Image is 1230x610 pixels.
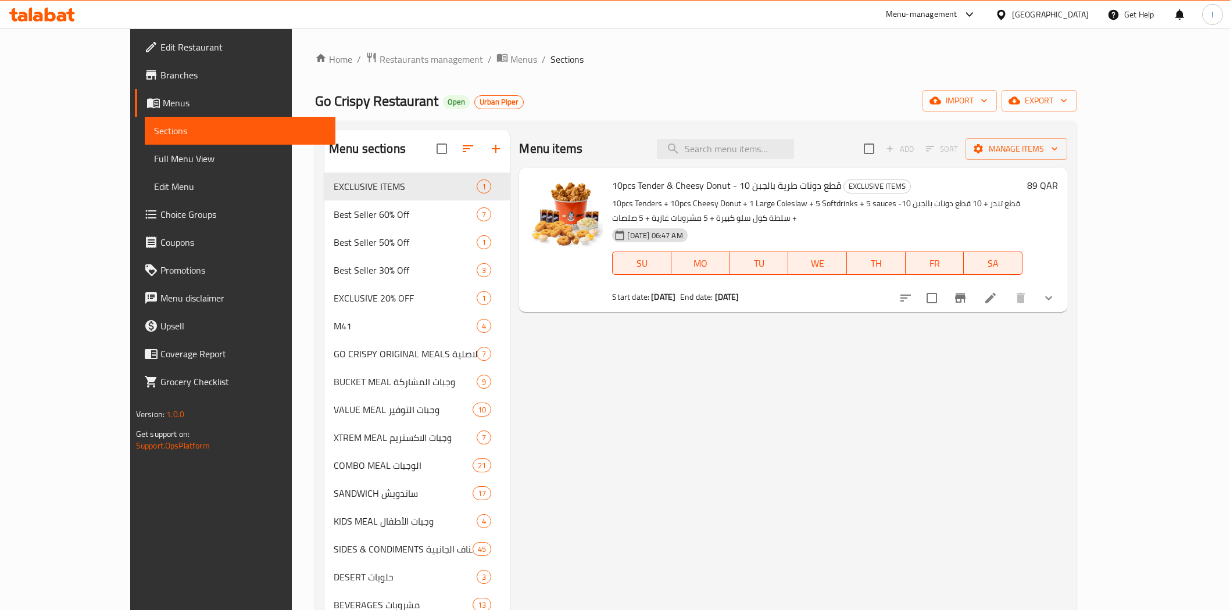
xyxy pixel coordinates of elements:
span: VALUE MEAL وجبات التوفير [334,403,473,417]
a: Promotions [135,256,335,284]
div: DESERT حلويات3 [324,563,510,591]
span: 10pcs Tender & Cheesy Donut - 10 قطع دونات طرية بالجبن [612,177,841,194]
button: TU [730,252,789,275]
div: items [477,263,491,277]
span: Best Seller 60% Off [334,207,477,221]
span: 1 [477,293,491,304]
div: items [477,430,491,444]
div: EXCLUSIVE ITEMS [334,180,477,193]
span: Version: [136,407,165,422]
span: Menus [163,96,326,110]
b: [DATE] [715,289,739,304]
button: SU [612,252,671,275]
a: Coverage Report [135,340,335,368]
input: search [657,139,794,159]
span: 1 [477,181,491,192]
p: 10pcs Tenders + 10pcs Cheesy Donut + 1 Large Coleslaw + 5 Softdrinks + 5 sauces -10 قطع تندر + 10... [612,196,1022,225]
span: Sort sections [454,135,482,163]
span: 4 [477,516,491,527]
div: [GEOGRAPHIC_DATA] [1012,8,1089,21]
a: Sections [145,117,335,145]
button: Manage items [966,138,1067,160]
span: 3 [477,572,491,583]
div: Open [443,95,470,109]
span: SA [968,255,1018,272]
a: Full Menu View [145,145,335,173]
div: items [473,403,491,417]
span: Grocery Checklist [160,375,326,389]
span: Manage items [975,142,1058,156]
span: 1.0.0 [166,407,184,422]
span: 10 [473,404,491,415]
div: EXCLUSIVE ITEMS1 [324,173,510,200]
button: SA [964,252,1022,275]
a: Grocery Checklist [135,368,335,396]
div: COMBO MEAL الوجبات21 [324,451,510,479]
span: 7 [477,432,491,443]
span: KIDS MEAL وجبات الأطفال [334,514,477,528]
span: Branches [160,68,326,82]
span: SANDWICH ساندويش [334,486,473,500]
h2: Menu items [519,140,582,157]
button: import [922,90,997,112]
svg: Show Choices [1042,291,1056,305]
span: GO CRISPY ORIGINAL MEALS وجبات جو كرسبي الاصلية [334,347,477,361]
span: Sections [550,52,584,66]
span: TU [735,255,784,272]
div: items [477,207,491,221]
span: M41 [334,319,477,333]
span: Sections [154,124,326,138]
button: TH [847,252,906,275]
span: Full Menu View [154,152,326,166]
span: Open [443,97,470,107]
span: EXCLUSIVE ITEMS [844,180,910,193]
span: SIDES & CONDIMENTS الاصناف الجانبية [334,542,473,556]
b: [DATE] [651,289,675,304]
div: items [477,291,491,305]
a: Support.OpsPlatform [136,438,210,453]
button: Branch-specific-item [946,284,974,312]
span: import [932,94,988,108]
span: I [1211,8,1213,21]
div: items [477,570,491,584]
h2: Menu sections [329,140,406,157]
span: Menus [510,52,537,66]
span: Get support on: [136,426,189,442]
div: M414 [324,312,510,340]
div: EXCLUSIVE ITEMS [843,180,911,193]
div: items [477,235,491,249]
span: 7 [477,209,491,220]
a: Restaurants management [366,52,483,67]
a: Coupons [135,228,335,256]
span: DESERT حلويات [334,570,477,584]
div: items [473,458,491,472]
div: items [477,180,491,193]
button: show more [1035,284,1063,312]
span: Coupons [160,235,326,249]
div: items [477,375,491,389]
div: BUCKET MEAL وجبات المشاركة [334,375,477,389]
div: GO CRISPY ORIGINAL MEALS وجبات جو كرسبي الاصلية7 [324,340,510,368]
span: Select section [857,137,881,161]
div: Best Seller 30% Off3 [324,256,510,284]
div: XTREM MEAL وجبات الاكستريم [334,430,477,444]
span: End date: [680,289,713,304]
div: SANDWICH ساندويش17 [324,479,510,507]
a: Edit Menu [145,173,335,200]
button: MO [671,252,730,275]
span: EXCLUSIVE 20% OFF [334,291,477,305]
div: Menu-management [886,8,957,21]
button: export [1002,90,1077,112]
span: export [1011,94,1067,108]
span: 45 [473,544,491,555]
a: Menus [135,89,335,117]
div: EXCLUSIVE 20% OFF1 [324,284,510,312]
button: FR [906,252,964,275]
div: Best Seller 50% Off [334,235,477,249]
img: 10pcs Tender & Cheesy Donut - 10 قطع دونات طرية بالجبن [528,177,603,252]
span: Start date: [612,289,649,304]
div: items [473,542,491,556]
